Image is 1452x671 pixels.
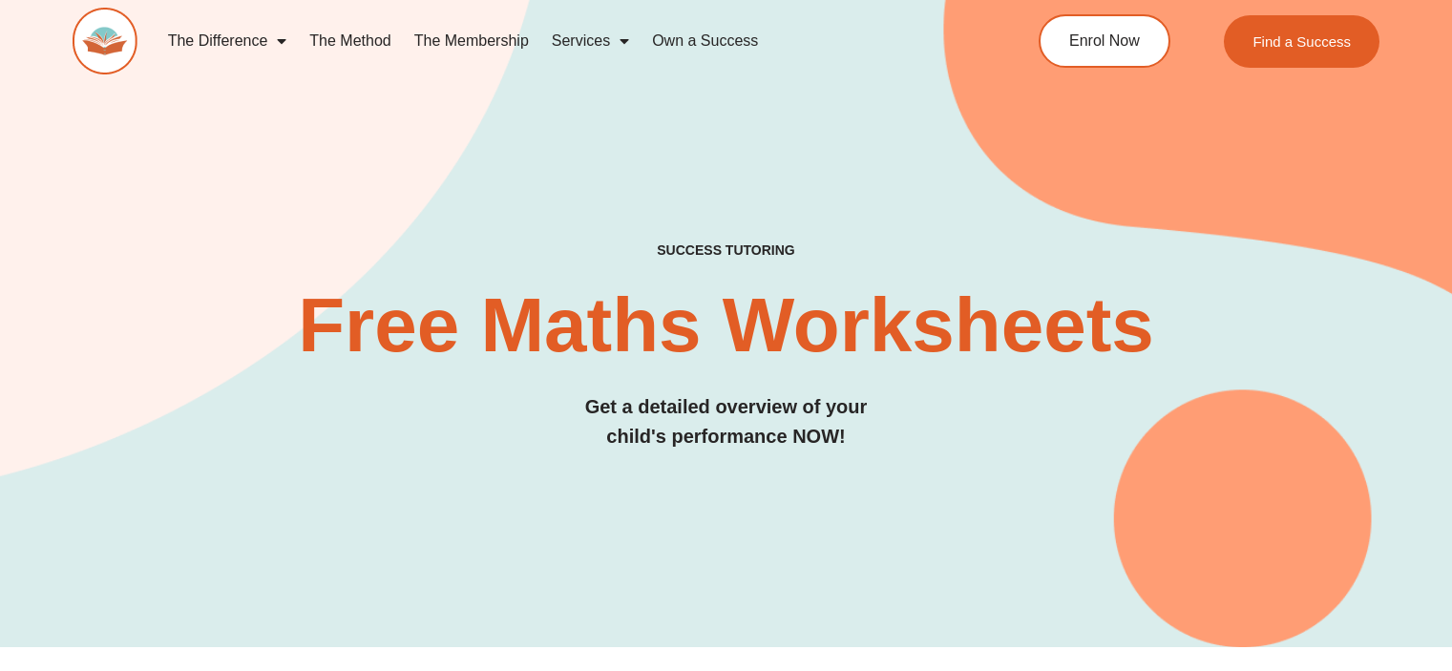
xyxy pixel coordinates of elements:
h2: Free Maths Worksheets​ [73,287,1379,364]
span: Find a Success [1252,34,1351,49]
a: Enrol Now [1039,14,1170,68]
a: The Method [298,19,402,63]
a: Services [540,19,641,63]
h3: Get a detailed overview of your child's performance NOW! [73,392,1379,451]
span: Enrol Now [1069,33,1140,49]
nav: Menu [157,19,964,63]
a: Own a Success [641,19,769,63]
a: Find a Success [1224,15,1379,68]
h4: SUCCESS TUTORING​ [73,242,1379,259]
a: The Difference [157,19,299,63]
a: The Membership [403,19,540,63]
